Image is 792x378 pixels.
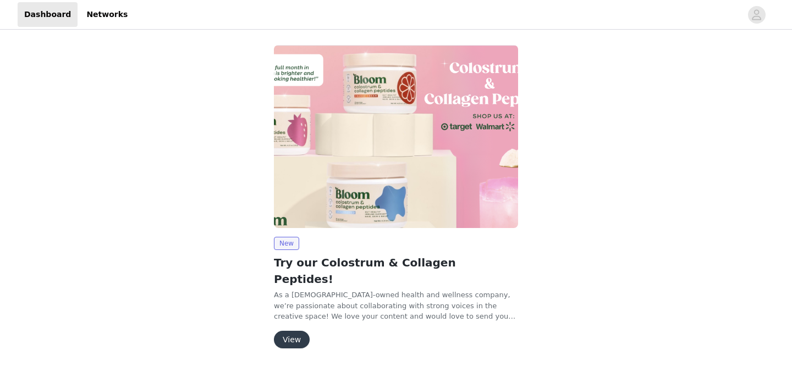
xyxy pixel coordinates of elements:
[18,2,78,27] a: Dashboard
[80,2,134,27] a: Networks
[274,336,310,344] a: View
[274,237,299,250] span: New
[274,254,518,287] h2: Try our Colostrum & Collagen Peptides!
[274,290,518,322] div: As a [DEMOGRAPHIC_DATA]-owned health and wellness company, we’re passionate about collaborating w...
[751,6,762,24] div: avatar
[274,45,518,228] img: Bloom Nutrition
[274,331,310,348] button: View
